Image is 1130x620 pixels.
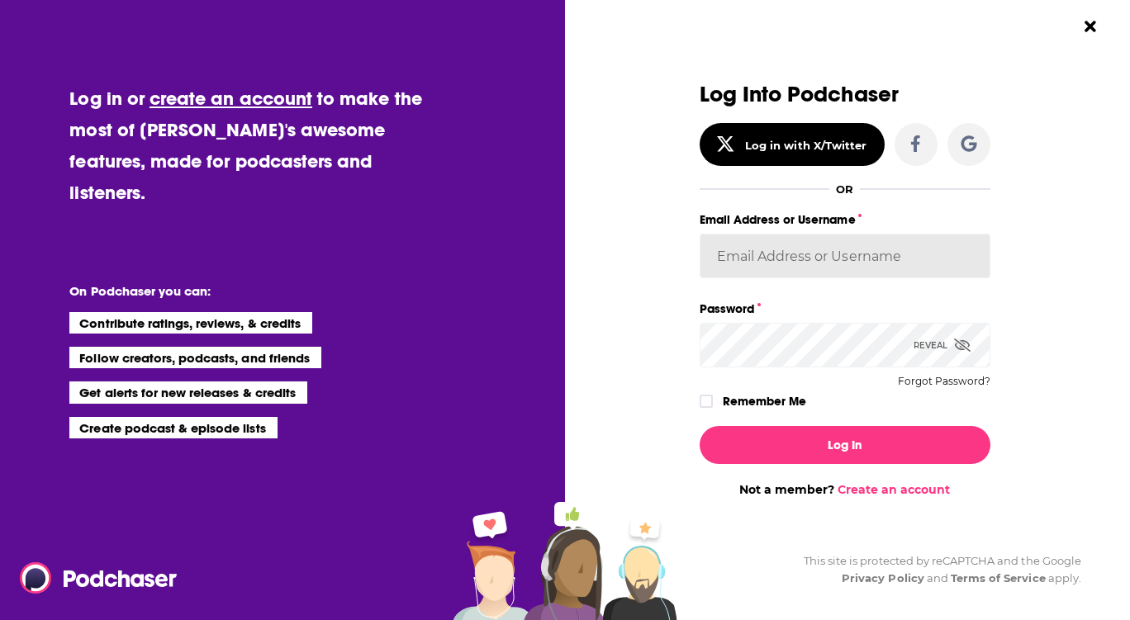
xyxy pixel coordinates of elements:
[69,417,277,438] li: Create podcast & episode lists
[745,139,866,152] div: Log in with X/Twitter
[700,83,990,106] h3: Log Into Podchaser
[700,123,885,166] button: Log in with X/Twitter
[20,562,178,594] img: Podchaser - Follow, Share and Rate Podcasts
[914,323,971,367] div: Reveal
[1075,11,1106,42] button: Close Button
[700,426,990,464] button: Log In
[791,552,1081,587] div: This site is protected by reCAPTCHA and the Google and apply.
[838,482,950,497] a: Create an account
[150,87,312,110] a: create an account
[700,482,990,497] div: Not a member?
[69,283,400,299] li: On Podchaser you can:
[69,347,321,368] li: Follow creators, podcasts, and friends
[700,209,990,230] label: Email Address or Username
[20,562,165,594] a: Podchaser - Follow, Share and Rate Podcasts
[836,182,853,196] div: OR
[951,571,1046,585] a: Terms of Service
[842,571,924,585] a: Privacy Policy
[700,298,990,319] label: Password
[700,234,990,278] input: Email Address or Username
[723,390,806,412] label: Remember Me
[69,381,306,403] li: Get alerts for new releases & credits
[69,312,312,334] li: Contribute ratings, reviews, & credits
[898,376,990,387] button: Forgot Password?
